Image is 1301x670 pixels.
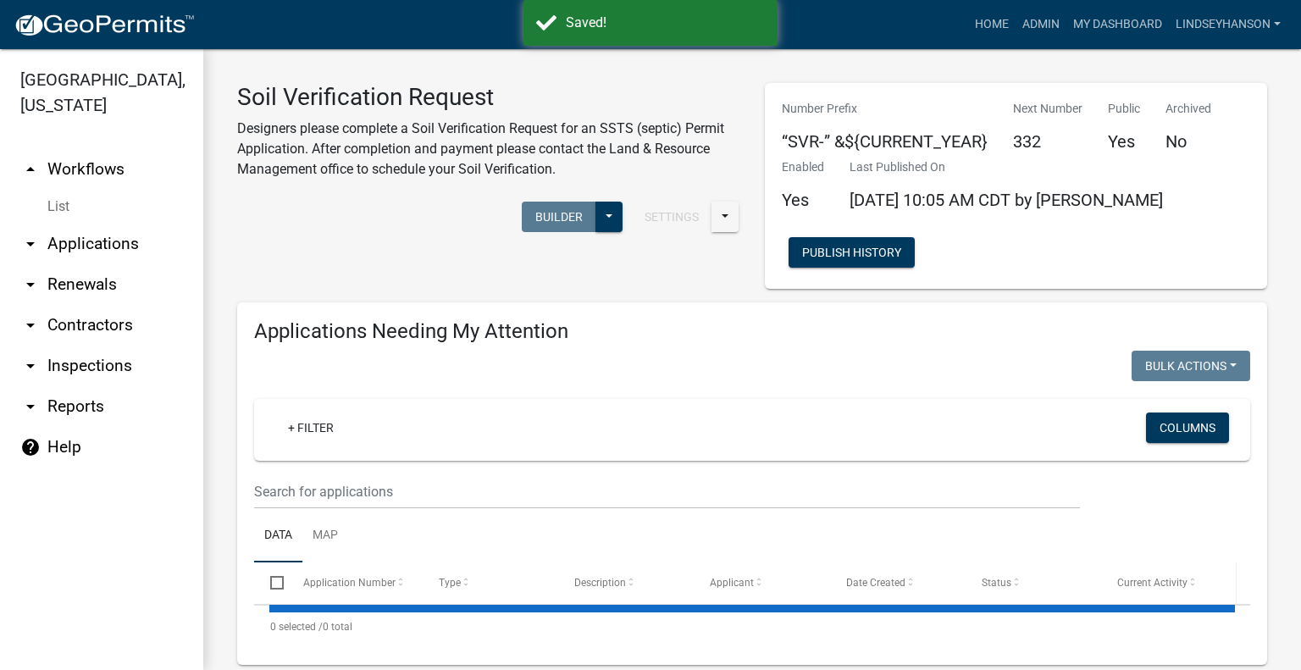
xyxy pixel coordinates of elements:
datatable-header-cell: Select [254,562,286,603]
span: Current Activity [1117,577,1188,589]
h5: “SVR-” &${CURRENT_YEAR} [782,131,988,152]
p: Designers please complete a Soil Verification Request for an SSTS (septic) Permit Application. Af... [237,119,739,180]
a: Admin [1016,8,1066,41]
h5: Yes [1108,131,1140,152]
datatable-header-cell: Applicant [694,562,829,603]
div: 0 total [254,606,1250,648]
button: Publish History [789,237,915,268]
datatable-header-cell: Application Number [286,562,422,603]
span: Type [439,577,461,589]
span: Applicant [710,577,754,589]
button: Bulk Actions [1132,351,1250,381]
datatable-header-cell: Type [423,562,558,603]
i: arrow_drop_down [20,315,41,335]
h5: 332 [1013,131,1082,152]
i: arrow_drop_down [20,234,41,254]
p: Enabled [782,158,824,176]
span: Date Created [846,577,905,589]
h5: Yes [782,190,824,210]
button: Settings [631,202,712,232]
a: + Filter [274,413,347,443]
h3: Soil Verification Request [237,83,739,112]
p: Number Prefix [782,100,988,118]
h4: Applications Needing My Attention [254,319,1250,344]
p: Archived [1165,100,1211,118]
i: arrow_drop_down [20,356,41,376]
button: Builder [522,202,596,232]
p: Last Published On [850,158,1163,176]
i: help [20,437,41,457]
span: Application Number [303,577,396,589]
datatable-header-cell: Date Created [829,562,965,603]
button: Columns [1146,413,1229,443]
i: arrow_drop_down [20,274,41,295]
a: Home [968,8,1016,41]
span: [DATE] 10:05 AM CDT by [PERSON_NAME] [850,190,1163,210]
datatable-header-cell: Description [558,562,694,603]
wm-modal-confirm: Workflow Publish History [789,247,915,261]
a: Map [302,509,348,563]
i: arrow_drop_up [20,159,41,180]
datatable-header-cell: Status [966,562,1101,603]
i: arrow_drop_down [20,396,41,417]
div: Saved! [566,13,765,33]
p: Public [1108,100,1140,118]
span: Status [982,577,1011,589]
h5: No [1165,131,1211,152]
datatable-header-cell: Current Activity [1101,562,1237,603]
a: My Dashboard [1066,8,1169,41]
a: Data [254,509,302,563]
a: Lindseyhanson [1169,8,1287,41]
span: 0 selected / [270,621,323,633]
span: Description [574,577,626,589]
input: Search for applications [254,474,1080,509]
p: Next Number [1013,100,1082,118]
